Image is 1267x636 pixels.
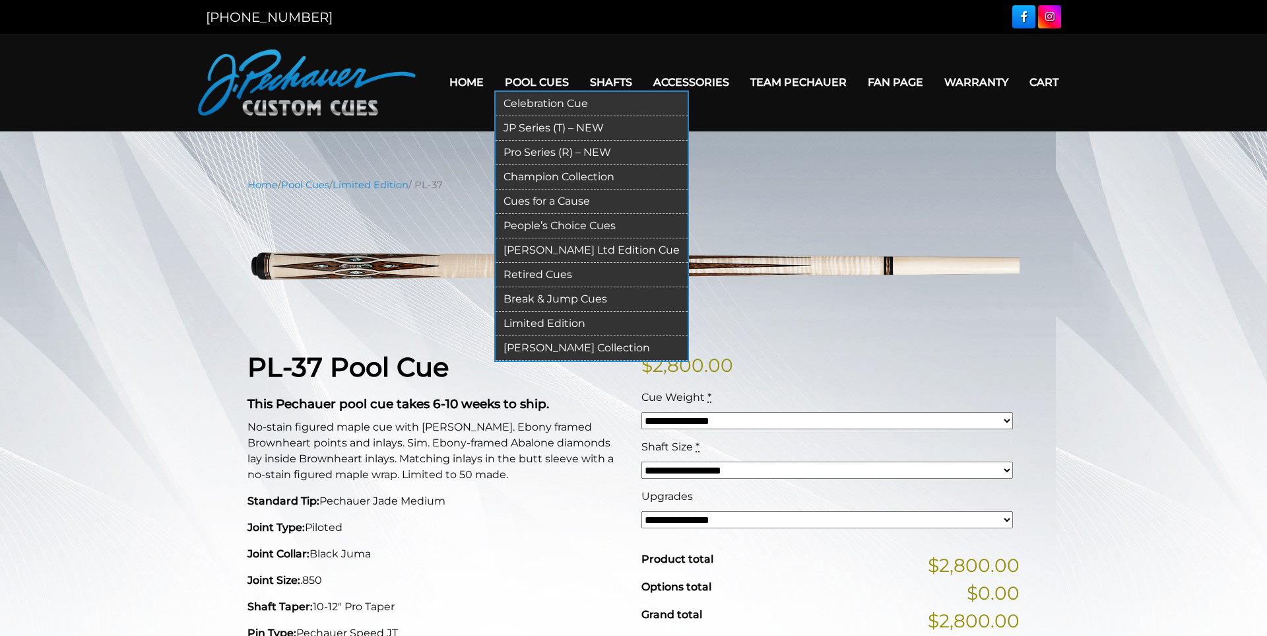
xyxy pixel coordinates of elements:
a: Shafts [579,65,643,99]
a: Pool Cues [494,65,579,99]
p: No-stain figured maple cue with [PERSON_NAME]. Ebony framed Brownheart points and inlays. Sim. Eb... [247,419,626,483]
strong: Shaft Taper: [247,600,313,613]
span: Shaft Size [641,441,693,453]
a: Pool Cues [281,179,329,191]
p: 10-12" Pro Taper [247,599,626,615]
a: [PERSON_NAME] Ltd Edition Cue [496,238,688,263]
abbr: required [707,391,711,404]
p: .850 [247,573,626,588]
span: $2,800.00 [928,551,1020,579]
strong: Joint Type: [247,521,305,534]
a: Home [247,179,278,191]
a: Fan Page [857,65,934,99]
strong: Standard Tip: [247,495,319,507]
p: Pechauer Jade Medium [247,493,626,509]
nav: Breadcrumb [247,178,1020,192]
a: Team Pechauer [740,65,857,99]
a: Break & Jump Cues [496,287,688,312]
strong: This Pechauer pool cue takes 6-10 weeks to ship. [247,396,549,411]
a: Champion Collection [496,165,688,190]
strong: Joint Size: [247,574,300,586]
p: Piloted [247,520,626,536]
span: Cue Weight [641,391,705,404]
img: pl-37.png [247,202,1020,331]
a: Pro Series (R) – NEW [496,141,688,165]
span: Grand total [641,608,702,621]
a: People’s Choice Cues [496,214,688,238]
a: Cart [1019,65,1069,99]
strong: PL-37 Pool Cue [247,351,449,383]
bdi: 2,800.00 [641,354,733,376]
a: Home [439,65,494,99]
a: Retired Cues [496,263,688,287]
span: $2,800.00 [928,607,1020,635]
abbr: required [696,441,699,453]
a: Celebration Cue [496,92,688,116]
span: $0.00 [967,579,1020,607]
a: Accessories [643,65,740,99]
a: [PERSON_NAME] Collection [496,336,688,361]
a: Limited Edition [333,179,408,191]
p: Black Juma [247,546,626,562]
span: Options total [641,581,711,593]
a: Cues for a Cause [496,190,688,214]
strong: Joint Collar: [247,548,309,560]
span: Upgrades [641,490,693,503]
img: Pechauer Custom Cues [198,50,416,116]
a: [PHONE_NUMBER] [206,9,333,25]
a: Limited Edition [496,312,688,336]
span: $ [641,354,653,376]
a: Warranty [934,65,1019,99]
a: JP Series (T) – NEW [496,116,688,141]
span: Product total [641,553,713,565]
